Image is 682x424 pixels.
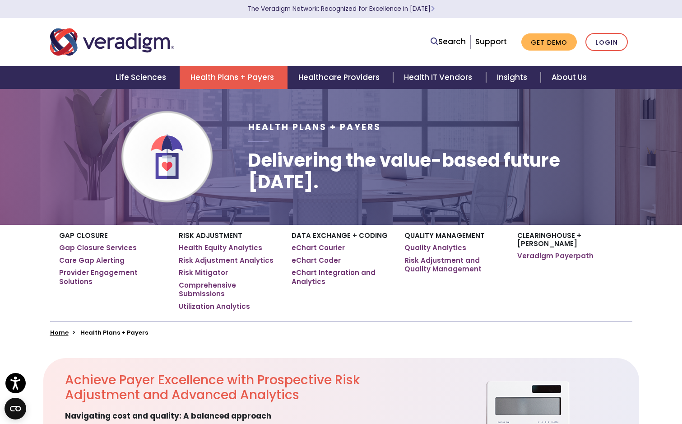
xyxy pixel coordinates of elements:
a: Care Gap Alerting [59,256,125,265]
a: Login [585,33,628,51]
a: About Us [541,66,598,89]
a: Insights [486,66,541,89]
span: Health Plans + Payers [248,121,381,133]
a: eChart Coder [292,256,341,265]
a: Life Sciences [105,66,180,89]
a: Risk Mitigator [179,268,228,277]
a: Veradigm Payerpath [517,252,594,261]
h2: Achieve Payer Excellence with Prospective Risk Adjustment and Advanced Analytics [65,373,391,403]
a: Home [50,328,69,337]
a: Utilization Analytics [179,302,250,311]
a: The Veradigm Network: Recognized for Excellence in [DATE]Learn More [248,5,435,13]
button: Open CMP widget [5,398,26,419]
img: Veradigm logo [50,27,174,57]
h1: Delivering the value-based future [DATE]. [248,149,632,193]
a: Risk Adjustment and Quality Management [404,256,504,274]
a: Gap Closure Services [59,243,137,252]
a: Search [431,36,466,48]
a: Health Equity Analytics [179,243,262,252]
iframe: Drift Chat Widget [509,359,671,413]
a: Support [475,36,507,47]
a: Get Demo [521,33,577,51]
span: Navigating cost and quality: A balanced approach [65,410,271,422]
span: Learn More [431,5,435,13]
a: Health IT Vendors [393,66,486,89]
a: Quality Analytics [404,243,466,252]
a: Comprehensive Submissions [179,281,278,298]
a: Health Plans + Payers [180,66,288,89]
a: Provider Engagement Solutions [59,268,165,286]
a: Risk Adjustment Analytics [179,256,274,265]
a: eChart Integration and Analytics [292,268,391,286]
a: Healthcare Providers [288,66,393,89]
a: eChart Courier [292,243,345,252]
